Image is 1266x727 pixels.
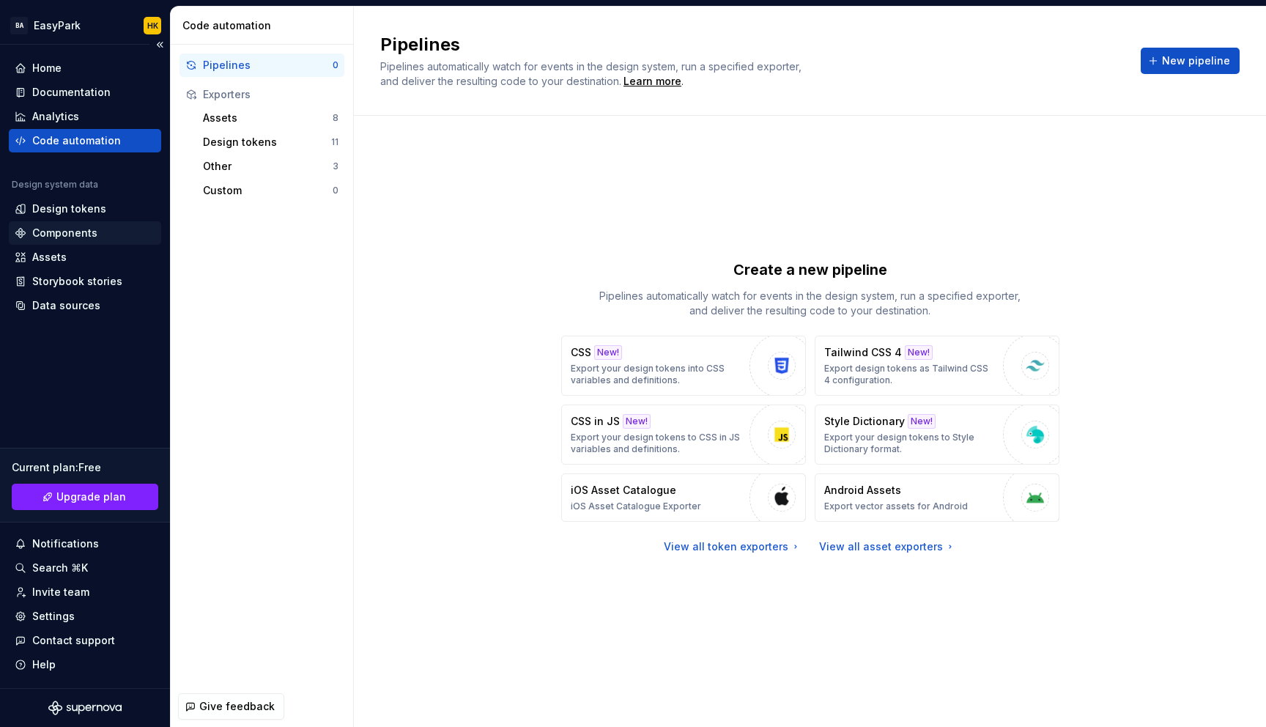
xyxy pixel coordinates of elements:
[905,345,933,360] div: New!
[178,693,284,720] button: Give feedback
[733,259,887,280] p: Create a new pipeline
[12,484,158,510] a: Upgrade plan
[9,197,161,221] a: Design tokens
[824,345,902,360] p: Tailwind CSS 4
[9,605,161,628] a: Settings
[203,159,333,174] div: Other
[32,226,97,240] div: Components
[815,405,1059,465] button: Style DictionaryNew!Export your design tokens to Style Dictionary format.
[12,460,158,475] div: Current plan : Free
[594,345,622,360] div: New!
[32,536,99,551] div: Notifications
[199,699,275,714] span: Give feedback
[197,130,344,154] button: Design tokens11
[9,580,161,604] a: Invite team
[561,473,806,522] button: iOS Asset CatalogueiOS Asset Catalogue Exporter
[9,629,161,652] button: Contact support
[824,414,905,429] p: Style Dictionary
[623,74,681,89] a: Learn more
[32,250,67,265] div: Assets
[333,59,338,71] div: 0
[9,294,161,317] a: Data sources
[571,414,620,429] p: CSS in JS
[32,609,75,624] div: Settings
[664,539,802,554] a: View all token exporters
[824,501,968,512] p: Export vector assets for Android
[182,18,347,33] div: Code automation
[197,106,344,130] button: Assets8
[623,414,651,429] div: New!
[32,109,79,124] div: Analytics
[9,270,161,293] a: Storybook stories
[32,561,88,575] div: Search ⌘K
[48,701,122,715] svg: Supernova Logo
[1162,53,1230,68] span: New pipeline
[591,289,1030,318] p: Pipelines automatically watch for events in the design system, run a specified exporter, and deli...
[819,539,956,554] a: View all asset exporters
[197,155,344,178] button: Other3
[32,585,89,599] div: Invite team
[9,221,161,245] a: Components
[9,246,161,269] a: Assets
[9,532,161,556] button: Notifications
[571,483,676,498] p: iOS Asset Catalogue
[815,336,1059,396] button: Tailwind CSS 4New!Export design tokens as Tailwind CSS 4 configuration.
[1141,48,1240,74] button: New pipeline
[571,432,742,455] p: Export your design tokens to CSS in JS variables and definitions.
[12,179,98,191] div: Design system data
[815,473,1059,522] button: Android AssetsExport vector assets for Android
[380,33,1123,56] h2: Pipelines
[331,136,338,148] div: 11
[9,105,161,128] a: Analytics
[908,414,936,429] div: New!
[9,129,161,152] a: Code automation
[203,111,333,125] div: Assets
[9,81,161,104] a: Documentation
[203,135,331,150] div: Design tokens
[203,87,338,102] div: Exporters
[10,17,28,34] div: BA
[824,432,996,455] p: Export your design tokens to Style Dictionary format.
[561,405,806,465] button: CSS in JSNew!Export your design tokens to CSS in JS variables and definitions.
[32,61,62,75] div: Home
[203,58,333,73] div: Pipelines
[203,183,333,198] div: Custom
[571,501,701,512] p: iOS Asset Catalogue Exporter
[149,34,170,55] button: Collapse sidebar
[333,112,338,124] div: 8
[32,133,121,148] div: Code automation
[621,76,684,87] span: .
[333,160,338,172] div: 3
[34,18,81,33] div: EasyPark
[32,298,100,313] div: Data sources
[333,185,338,196] div: 0
[32,633,115,648] div: Contact support
[32,202,106,216] div: Design tokens
[197,179,344,202] button: Custom0
[824,363,996,386] p: Export design tokens as Tailwind CSS 4 configuration.
[824,483,901,498] p: Android Assets
[571,363,742,386] p: Export your design tokens into CSS variables and definitions.
[32,657,56,672] div: Help
[3,10,167,41] button: BAEasyParkHK
[561,336,806,396] button: CSSNew!Export your design tokens into CSS variables and definitions.
[56,490,126,504] span: Upgrade plan
[147,20,158,32] div: HK
[32,274,122,289] div: Storybook stories
[9,56,161,80] a: Home
[179,53,344,77] button: Pipelines0
[9,653,161,676] button: Help
[380,60,804,87] span: Pipelines automatically watch for events in the design system, run a specified exporter, and deli...
[32,85,111,100] div: Documentation
[571,345,591,360] p: CSS
[9,556,161,580] button: Search ⌘K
